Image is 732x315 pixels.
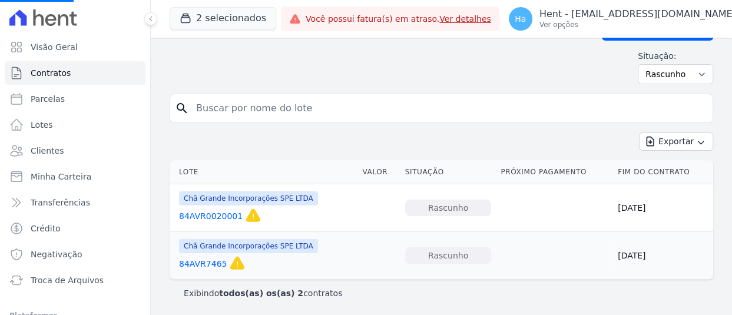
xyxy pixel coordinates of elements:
[405,200,492,216] div: Rascunho
[189,97,708,120] input: Buscar por nome do lote
[5,165,145,188] a: Minha Carteira
[31,223,61,234] span: Crédito
[515,15,526,23] span: Ha
[496,160,613,184] th: Próximo Pagamento
[31,41,78,53] span: Visão Geral
[31,197,90,208] span: Transferências
[357,160,400,184] th: Valor
[31,93,65,105] span: Parcelas
[613,184,713,232] td: [DATE]
[5,191,145,214] a: Transferências
[400,160,496,184] th: Situação
[5,113,145,137] a: Lotes
[175,101,189,115] i: search
[179,258,227,270] a: 84AVR7465
[638,50,713,62] label: Situação:
[5,268,145,292] a: Troca de Arquivos
[613,232,713,280] td: [DATE]
[179,239,318,253] span: Chã Grande Incorporações SPE LTDA
[184,287,342,299] p: Exibindo contratos
[5,35,145,59] a: Visão Geral
[179,210,243,222] a: 84AVR0020001
[31,145,64,157] span: Clientes
[31,67,71,79] span: Contratos
[31,171,91,183] span: Minha Carteira
[639,132,713,151] button: Exportar
[31,119,53,131] span: Lotes
[31,248,82,260] span: Negativação
[170,7,276,29] button: 2 selecionados
[31,274,104,286] span: Troca de Arquivos
[179,191,318,205] span: Chã Grande Incorporações SPE LTDA
[5,217,145,240] a: Crédito
[5,61,145,85] a: Contratos
[613,160,713,184] th: Fim do Contrato
[5,87,145,111] a: Parcelas
[439,14,491,24] a: Ver detalhes
[219,289,303,298] b: todos(as) os(as) 2
[5,139,145,163] a: Clientes
[5,243,145,266] a: Negativação
[170,160,357,184] th: Lote
[306,13,491,25] span: Você possui fatura(s) em atraso.
[405,247,492,264] div: Rascunho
